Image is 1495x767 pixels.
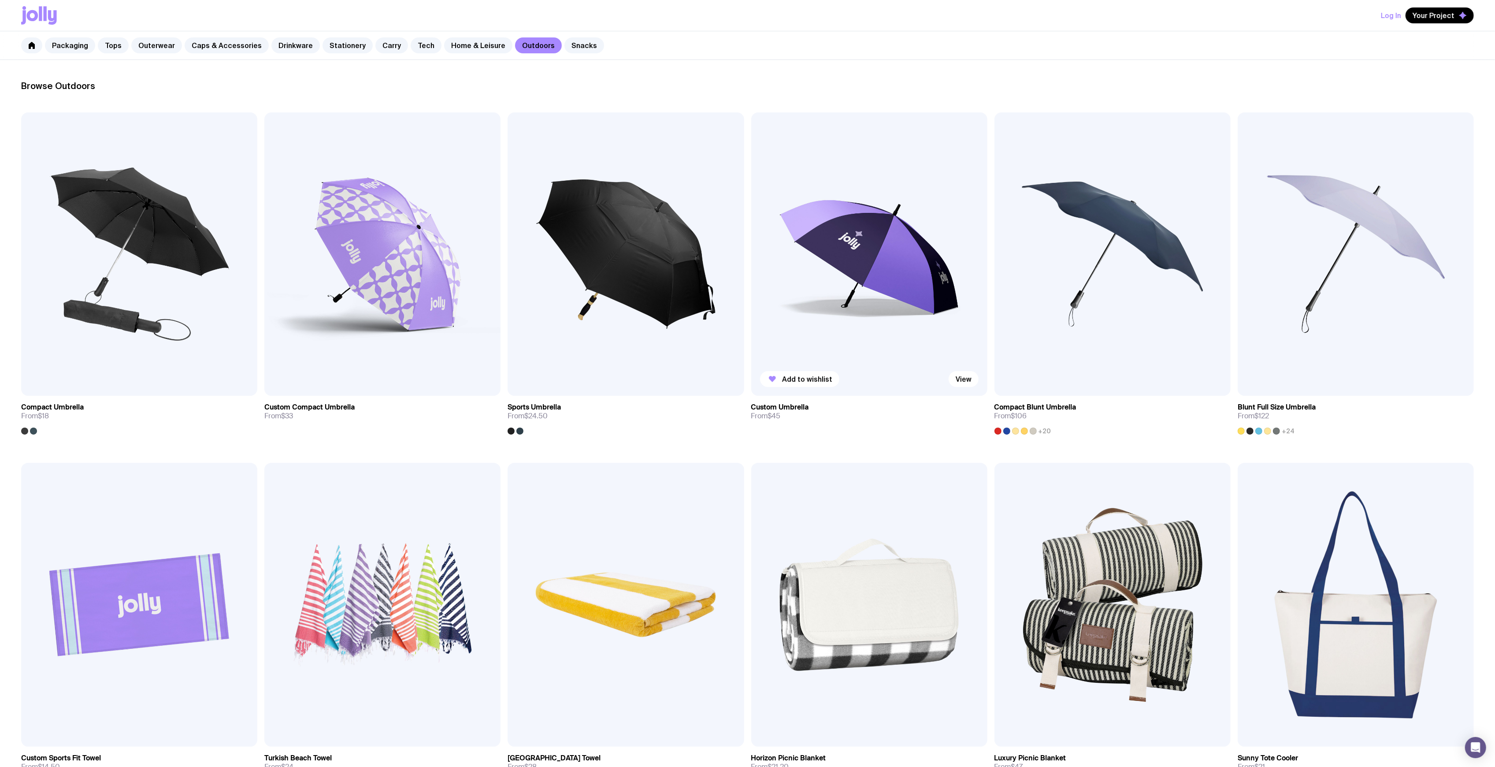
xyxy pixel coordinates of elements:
[21,81,1474,91] h2: Browse Outdoors
[1254,411,1269,421] span: $122
[281,411,293,421] span: $33
[508,412,548,421] span: From
[1238,412,1269,421] span: From
[264,412,293,421] span: From
[98,37,129,53] a: Tops
[375,37,408,53] a: Carry
[38,411,49,421] span: $18
[1406,7,1474,23] button: Your Project
[751,396,987,428] a: Custom UmbrellaFrom$45
[1465,737,1486,758] div: Open Intercom Messenger
[1011,411,1027,421] span: $106
[1413,11,1454,20] span: Your Project
[768,411,781,421] span: $45
[131,37,182,53] a: Outerwear
[264,403,355,412] h3: Custom Compact Umbrella
[1238,403,1316,412] h3: Blunt Full Size Umbrella
[21,754,101,763] h3: Custom Sports Fit Towel
[994,396,1231,435] a: Compact Blunt UmbrellaFrom$106+20
[1039,428,1051,435] span: +20
[1381,7,1401,23] button: Log In
[264,754,332,763] h3: Turkish Beach Towel
[21,412,49,421] span: From
[564,37,604,53] a: Snacks
[508,754,601,763] h3: [GEOGRAPHIC_DATA] Towel
[21,403,84,412] h3: Compact Umbrella
[323,37,373,53] a: Stationery
[45,37,95,53] a: Packaging
[760,371,839,387] button: Add to wishlist
[751,403,809,412] h3: Custom Umbrella
[444,37,512,53] a: Home & Leisure
[515,37,562,53] a: Outdoors
[271,37,320,53] a: Drinkware
[1238,754,1298,763] h3: Sunny Tote Cooler
[1282,428,1295,435] span: +24
[994,754,1066,763] h3: Luxury Picnic Blanket
[411,37,441,53] a: Tech
[782,375,832,383] span: Add to wishlist
[949,371,979,387] a: View
[508,403,561,412] h3: Sports Umbrella
[21,396,257,435] a: Compact UmbrellaFrom$18
[1238,396,1474,435] a: Blunt Full Size UmbrellaFrom$122+24
[994,412,1027,421] span: From
[751,754,826,763] h3: Horizon Picnic Blanket
[185,37,269,53] a: Caps & Accessories
[264,396,501,428] a: Custom Compact UmbrellaFrom$33
[524,411,548,421] span: $24.50
[994,403,1076,412] h3: Compact Blunt Umbrella
[508,396,744,435] a: Sports UmbrellaFrom$24.50
[751,412,781,421] span: From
